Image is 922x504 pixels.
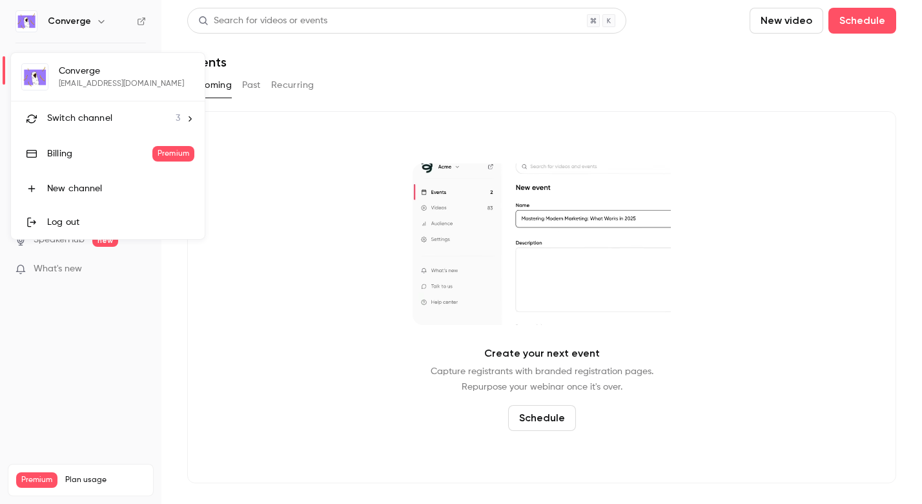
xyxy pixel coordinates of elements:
span: 3 [176,112,180,125]
div: New channel [47,182,194,195]
div: Billing [47,147,152,160]
div: Log out [47,216,194,229]
span: Premium [152,146,194,162]
span: Switch channel [47,112,112,125]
